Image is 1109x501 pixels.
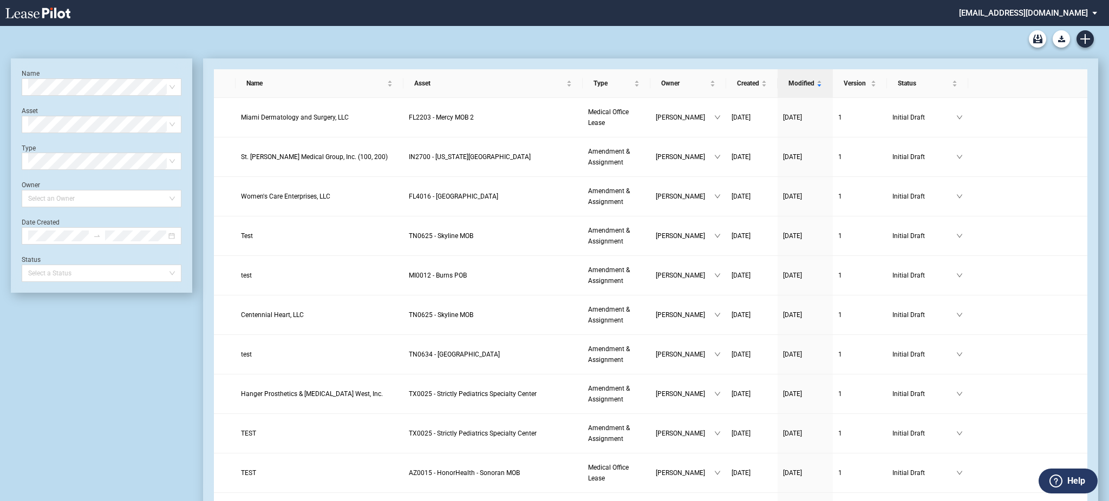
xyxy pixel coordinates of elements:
[783,232,802,240] span: [DATE]
[956,154,963,160] span: down
[732,270,772,281] a: [DATE]
[403,69,583,98] th: Asset
[588,424,630,443] span: Amendment & Assignment
[783,469,802,477] span: [DATE]
[838,428,882,439] a: 1
[409,272,467,279] span: MI0012 - Burns POB
[783,430,802,437] span: [DATE]
[956,351,963,358] span: down
[956,114,963,121] span: down
[1039,469,1098,493] button: Help
[588,304,645,326] a: Amendment & Assignment
[656,309,714,320] span: [PERSON_NAME]
[588,266,630,285] span: Amendment & Assignment
[1029,30,1046,48] a: Archive
[714,233,721,239] span: down
[1077,30,1094,48] a: Create new document
[892,309,956,320] span: Initial Draft
[783,153,802,161] span: [DATE]
[241,311,304,319] span: Centennial Heart, LLC
[588,225,645,247] a: Amendment & Assignment
[241,390,383,398] span: Hanger Prosthetics & Orthotics West, Inc.
[409,469,520,477] span: AZ0015 - HonorHealth - Sonoran MOB
[714,154,721,160] span: down
[246,78,385,89] span: Name
[583,69,650,98] th: Type
[241,112,398,123] a: Miami Dermatology and Surgery, LLC
[588,462,645,484] a: Medical Office Lease
[838,270,882,281] a: 1
[788,78,814,89] span: Modified
[714,391,721,397] span: down
[732,309,772,320] a: [DATE]
[838,272,842,279] span: 1
[838,114,842,121] span: 1
[732,351,751,358] span: [DATE]
[726,69,778,98] th: Created
[588,227,630,245] span: Amendment & Assignment
[732,193,751,200] span: [DATE]
[409,270,577,281] a: MI0012 - Burns POB
[783,349,827,360] a: [DATE]
[241,428,398,439] a: TEST
[661,78,708,89] span: Owner
[783,151,827,162] a: [DATE]
[241,272,252,279] span: test
[409,430,537,437] span: TX0025 - Strictly Pediatrics Specialty Center
[656,191,714,202] span: [PERSON_NAME]
[588,148,630,166] span: Amendment & Assignment
[844,78,869,89] span: Version
[409,232,473,240] span: TN0625 - Skyline MOB
[409,390,537,398] span: TX0025 - Strictly Pediatrics Specialty Center
[241,232,253,240] span: Test
[22,256,41,263] label: Status
[241,153,388,161] span: St. Vincent Medical Group, Inc. (100, 200)
[656,151,714,162] span: [PERSON_NAME]
[783,309,827,320] a: [DATE]
[588,385,630,403] span: Amendment & Assignment
[956,272,963,279] span: down
[732,272,751,279] span: [DATE]
[714,114,721,121] span: down
[656,428,714,439] span: [PERSON_NAME]
[783,428,827,439] a: [DATE]
[241,191,398,202] a: Women's Care Enterprises, LLC
[1053,30,1070,48] button: Download Blank Form
[22,181,40,189] label: Owner
[714,430,721,437] span: down
[783,467,827,478] a: [DATE]
[241,351,252,358] span: test
[838,153,842,161] span: 1
[956,391,963,397] span: down
[783,191,827,202] a: [DATE]
[409,349,577,360] a: TN0634 - [GEOGRAPHIC_DATA]
[732,232,751,240] span: [DATE]
[241,270,398,281] a: test
[241,430,256,437] span: TEST
[838,430,842,437] span: 1
[588,464,629,482] span: Medical Office Lease
[588,265,645,286] a: Amendment & Assignment
[409,351,500,358] span: TN0634 - Physicians Park
[892,467,956,478] span: Initial Draft
[898,78,950,89] span: Status
[588,186,645,207] a: Amendment & Assignment
[241,469,256,477] span: TEST
[409,309,577,320] a: TN0625 - Skyline MOB
[593,78,632,89] span: Type
[783,193,802,200] span: [DATE]
[656,349,714,360] span: [PERSON_NAME]
[838,151,882,162] a: 1
[838,349,882,360] a: 1
[714,351,721,358] span: down
[409,114,474,121] span: FL2203 - Mercy MOB 2
[732,349,772,360] a: [DATE]
[714,470,721,476] span: down
[892,230,956,241] span: Initial Draft
[887,69,968,98] th: Status
[838,390,842,398] span: 1
[241,309,398,320] a: Centennial Heart, LLC
[588,423,645,444] a: Amendment & Assignment
[783,270,827,281] a: [DATE]
[838,191,882,202] a: 1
